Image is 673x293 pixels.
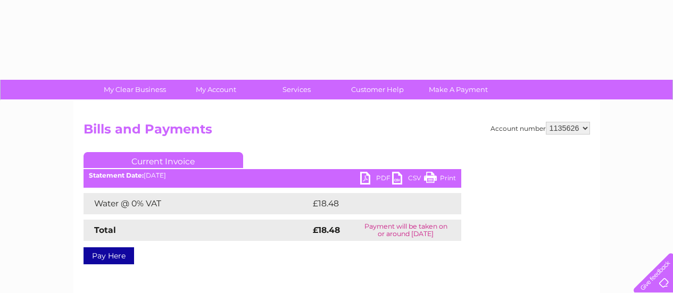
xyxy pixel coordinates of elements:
[253,80,340,99] a: Services
[360,172,392,187] a: PDF
[84,193,310,214] td: Water @ 0% VAT
[424,172,456,187] a: Print
[351,220,461,241] td: Payment will be taken on or around [DATE]
[414,80,502,99] a: Make A Payment
[313,225,340,235] strong: £18.48
[491,122,590,135] div: Account number
[84,172,461,179] div: [DATE]
[84,122,590,142] h2: Bills and Payments
[84,247,134,264] a: Pay Here
[84,152,243,168] a: Current Invoice
[89,171,144,179] b: Statement Date:
[392,172,424,187] a: CSV
[334,80,421,99] a: Customer Help
[94,225,116,235] strong: Total
[172,80,260,99] a: My Account
[91,80,179,99] a: My Clear Business
[310,193,439,214] td: £18.48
